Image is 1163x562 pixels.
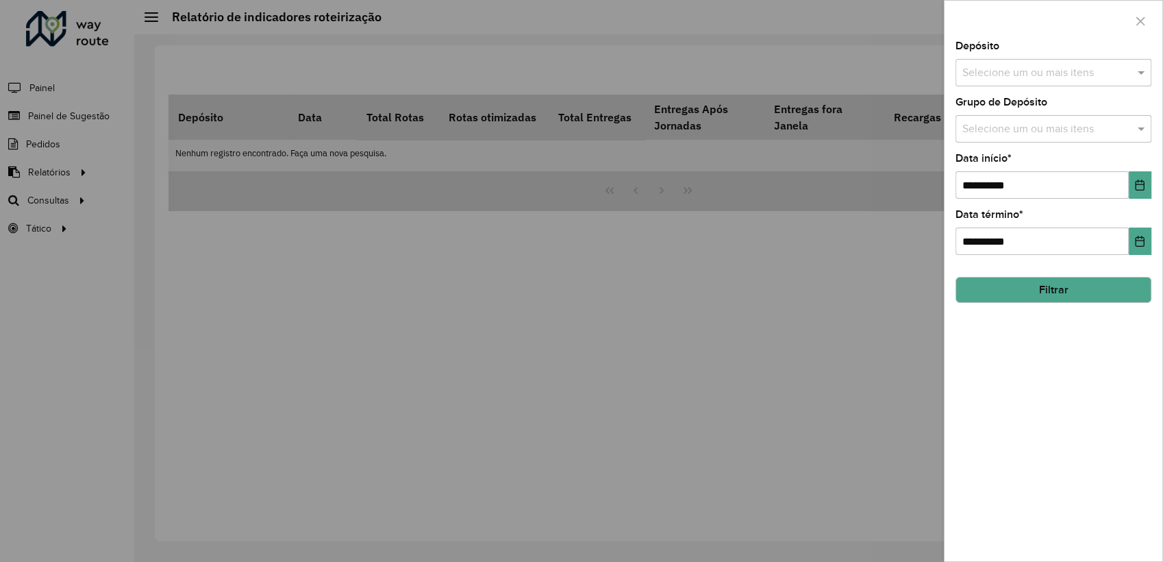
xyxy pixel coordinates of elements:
[955,150,1012,167] label: Data início
[1129,171,1151,199] button: Choose Date
[955,277,1151,303] button: Filtrar
[955,94,1047,110] label: Grupo de Depósito
[955,38,999,54] label: Depósito
[1129,228,1151,255] button: Choose Date
[955,206,1023,223] label: Data término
